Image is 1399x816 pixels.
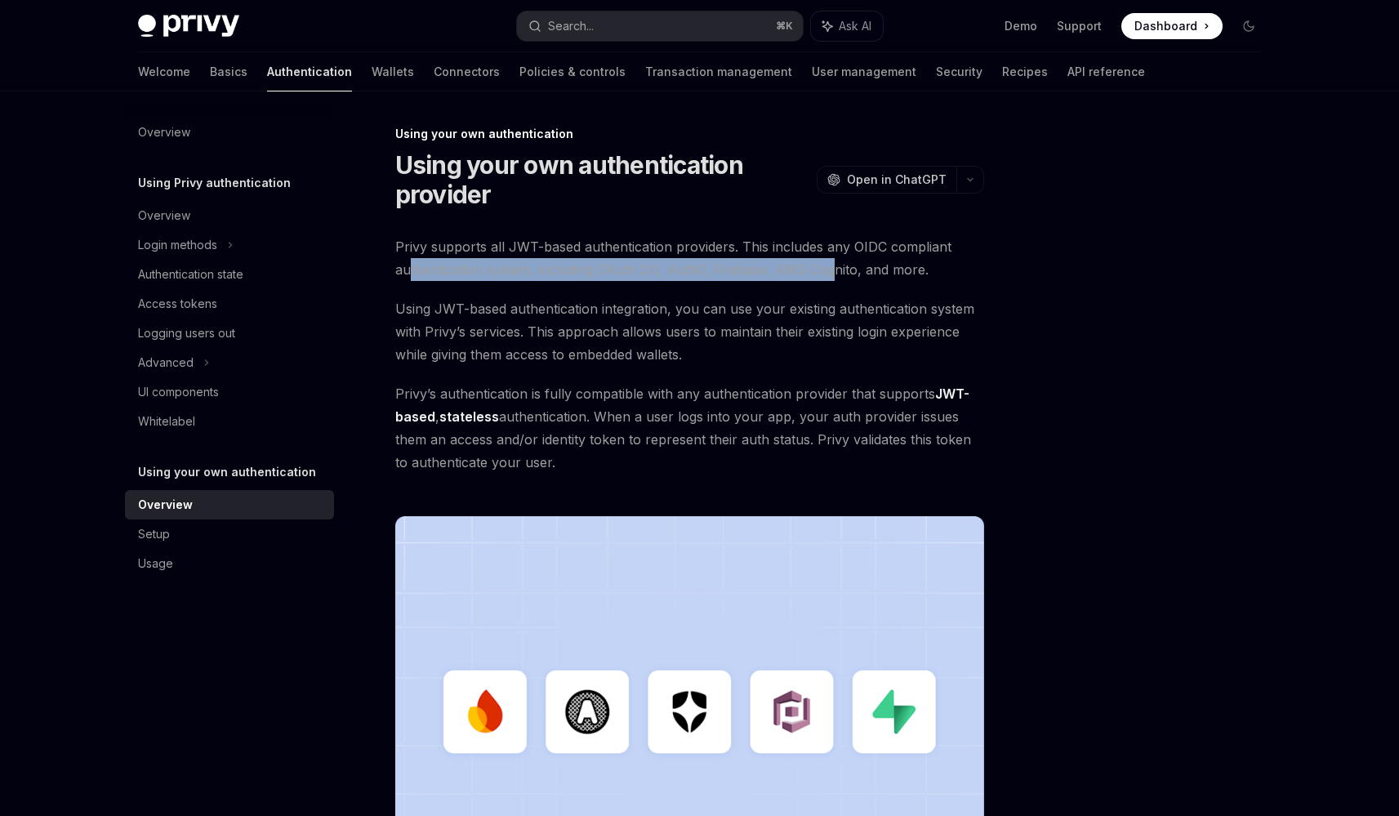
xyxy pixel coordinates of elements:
[776,20,793,33] span: ⌘ K
[138,52,190,91] a: Welcome
[138,382,219,402] div: UI components
[125,407,334,436] a: Whitelabel
[138,265,243,284] div: Authentication state
[1002,52,1048,91] a: Recipes
[138,235,217,255] div: Login methods
[138,294,217,314] div: Access tokens
[125,201,334,230] a: Overview
[125,519,334,549] a: Setup
[125,377,334,407] a: UI components
[395,126,984,142] div: Using your own authentication
[395,150,810,209] h1: Using your own authentication provider
[125,319,334,348] a: Logging users out
[138,206,190,225] div: Overview
[817,166,956,194] button: Open in ChatGPT
[138,123,190,142] div: Overview
[125,289,334,319] a: Access tokens
[811,11,883,41] button: Ask AI
[138,554,173,573] div: Usage
[138,173,291,193] h5: Using Privy authentication
[1005,18,1037,34] a: Demo
[1134,18,1197,34] span: Dashboard
[1057,18,1102,34] a: Support
[125,260,334,289] a: Authentication state
[267,52,352,91] a: Authentication
[138,412,195,431] div: Whitelabel
[395,235,984,281] span: Privy supports all JWT-based authentication providers. This includes any OIDC compliant authentic...
[434,52,500,91] a: Connectors
[395,297,984,366] span: Using JWT-based authentication integration, you can use your existing authentication system with ...
[395,382,984,474] span: Privy’s authentication is fully compatible with any authentication provider that supports , authe...
[125,490,334,519] a: Overview
[138,15,239,38] img: dark logo
[1121,13,1223,39] a: Dashboard
[812,52,916,91] a: User management
[519,52,626,91] a: Policies & controls
[138,323,235,343] div: Logging users out
[125,118,334,147] a: Overview
[517,11,803,41] button: Search...⌘K
[1236,13,1262,39] button: Toggle dark mode
[847,172,947,188] span: Open in ChatGPT
[936,52,982,91] a: Security
[439,408,499,426] a: stateless
[138,495,193,515] div: Overview
[548,16,594,36] div: Search...
[372,52,414,91] a: Wallets
[138,462,316,482] h5: Using your own authentication
[125,549,334,578] a: Usage
[645,52,792,91] a: Transaction management
[210,52,247,91] a: Basics
[138,524,170,544] div: Setup
[138,353,194,372] div: Advanced
[1067,52,1145,91] a: API reference
[839,18,871,34] span: Ask AI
